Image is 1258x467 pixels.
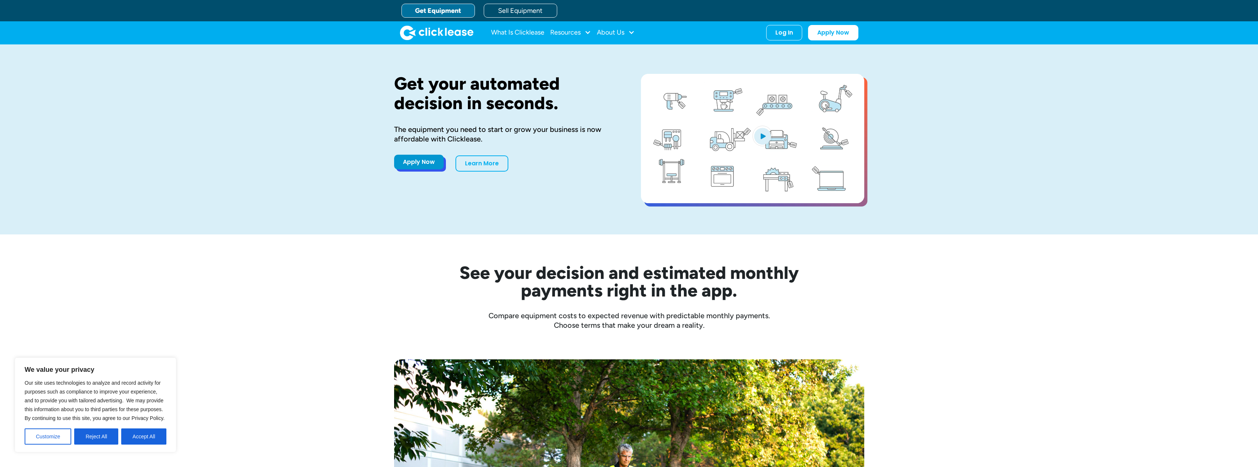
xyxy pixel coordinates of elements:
[597,25,635,40] div: About Us
[423,264,835,299] h2: See your decision and estimated monthly payments right in the app.
[25,365,166,374] p: We value your privacy
[394,155,444,169] a: Apply Now
[400,25,473,40] img: Clicklease logo
[491,25,544,40] a: What Is Clicklease
[401,4,475,18] a: Get Equipment
[455,155,508,172] a: Learn More
[400,25,473,40] a: home
[394,311,864,330] div: Compare equipment costs to expected revenue with predictable monthly payments. Choose terms that ...
[25,380,165,421] span: Our site uses technologies to analyze and record activity for purposes such as compliance to impr...
[775,29,793,36] div: Log In
[641,74,864,203] a: open lightbox
[753,126,772,146] img: Blue play button logo on a light blue circular background
[74,428,118,445] button: Reject All
[121,428,166,445] button: Accept All
[808,25,858,40] a: Apply Now
[15,358,176,452] div: We value your privacy
[25,428,71,445] button: Customize
[394,74,617,113] h1: Get your automated decision in seconds.
[394,125,617,144] div: The equipment you need to start or grow your business is now affordable with Clicklease.
[484,4,557,18] a: Sell Equipment
[550,25,591,40] div: Resources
